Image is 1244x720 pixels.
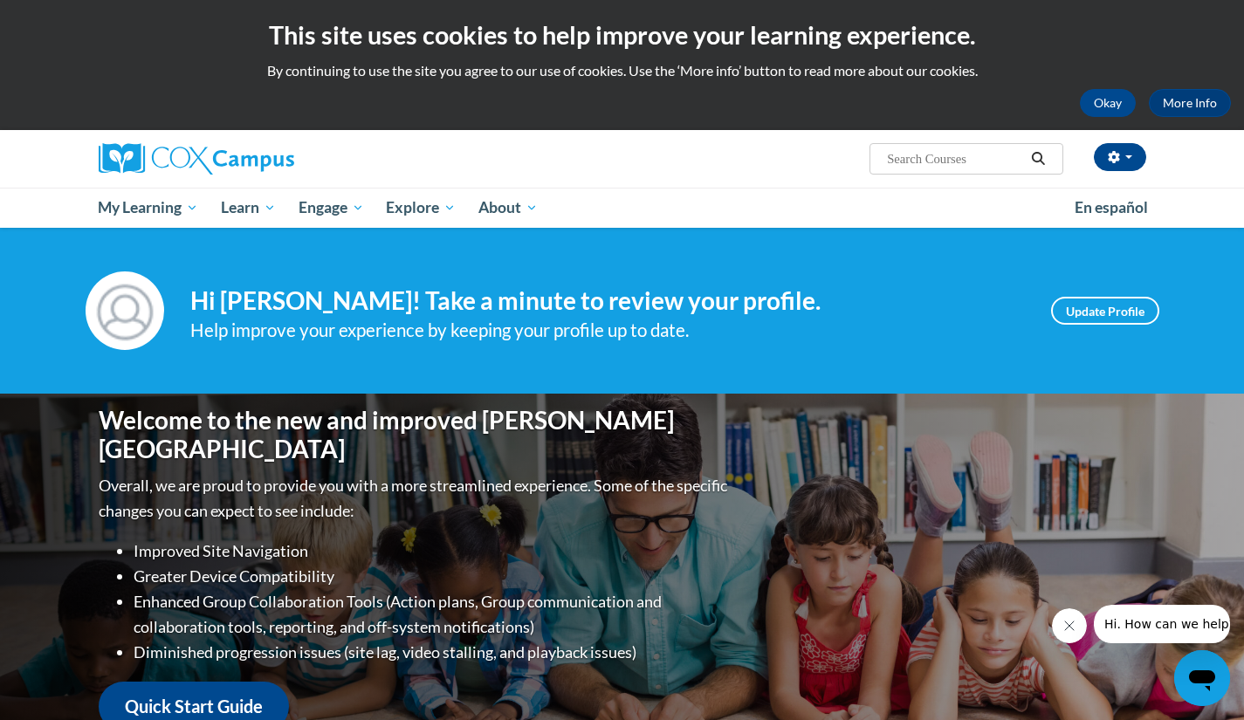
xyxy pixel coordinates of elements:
button: Okay [1080,89,1136,117]
input: Search Courses [885,148,1025,169]
span: En español [1075,198,1148,216]
span: My Learning [98,197,198,218]
span: Engage [299,197,364,218]
h4: Hi [PERSON_NAME]! Take a minute to review your profile. [190,286,1025,316]
a: More Info [1149,89,1231,117]
span: Hi. How can we help? [10,12,141,26]
p: By continuing to use the site you agree to our use of cookies. Use the ‘More info’ button to read... [13,61,1231,80]
li: Greater Device Compatibility [134,564,732,589]
span: Learn [221,197,276,218]
li: Improved Site Navigation [134,538,732,564]
div: Main menu [72,188,1172,228]
a: Engage [287,188,375,228]
iframe: Close message [1052,608,1087,643]
a: About [467,188,549,228]
span: About [478,197,538,218]
h2: This site uses cookies to help improve your learning experience. [13,17,1231,52]
p: Overall, we are proud to provide you with a more streamlined experience. Some of the specific cha... [99,473,732,524]
iframe: Button to launch messaging window [1174,650,1230,706]
a: My Learning [87,188,210,228]
div: Help improve your experience by keeping your profile up to date. [190,316,1025,345]
a: Cox Campus [99,143,430,175]
button: Account Settings [1094,143,1146,171]
li: Enhanced Group Collaboration Tools (Action plans, Group communication and collaboration tools, re... [134,589,732,640]
img: Cox Campus [99,143,294,175]
a: Learn [210,188,287,228]
a: Update Profile [1051,297,1159,325]
li: Diminished progression issues (site lag, video stalling, and playback issues) [134,640,732,665]
a: En español [1063,189,1159,226]
a: Explore [375,188,467,228]
span: Explore [386,197,456,218]
button: Search [1025,148,1051,169]
img: Profile Image [86,271,164,350]
iframe: Message from company [1094,605,1230,643]
h1: Welcome to the new and improved [PERSON_NAME][GEOGRAPHIC_DATA] [99,406,732,464]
